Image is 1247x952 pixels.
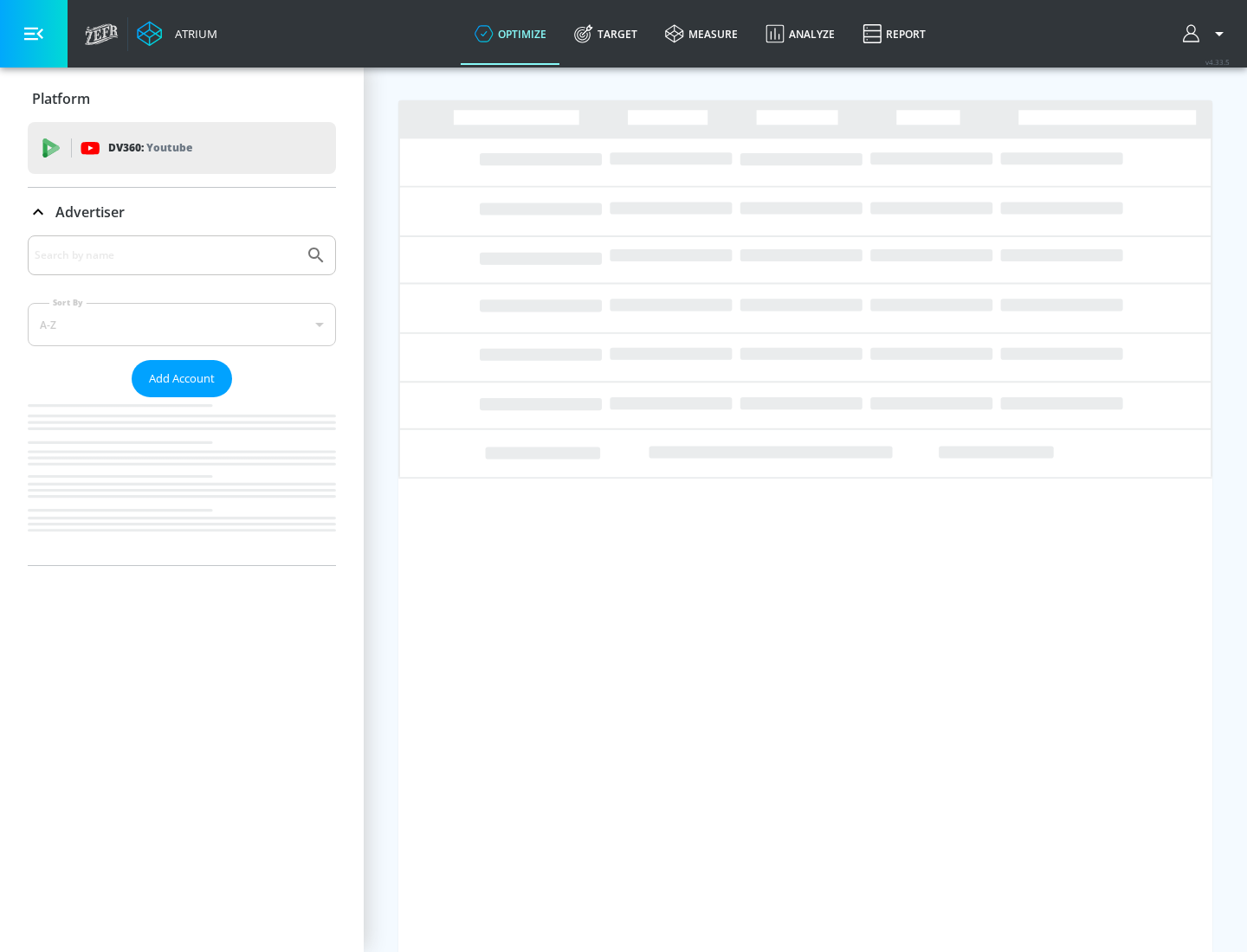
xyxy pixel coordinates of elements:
div: Advertiser [28,188,336,236]
label: Sort By [49,297,87,308]
span: Add Account [149,369,215,389]
p: DV360: [108,138,192,158]
button: Add Account [132,360,232,397]
span: v 4.33.5 [1205,57,1230,67]
a: measure [651,3,752,65]
p: Platform [32,89,90,108]
a: Target [560,3,651,65]
div: A-Z [28,303,336,346]
div: Platform [28,74,336,123]
p: Youtube [146,138,192,157]
a: Report [849,3,940,65]
div: Advertiser [28,235,336,565]
input: Search by name [35,244,297,267]
p: Advertiser [55,203,125,222]
a: Analyze [752,3,849,65]
a: optimize [461,3,560,65]
div: DV360: Youtube [28,122,336,174]
div: Atrium [168,26,217,42]
nav: list of Advertiser [28,397,336,565]
a: Atrium [137,21,217,47]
